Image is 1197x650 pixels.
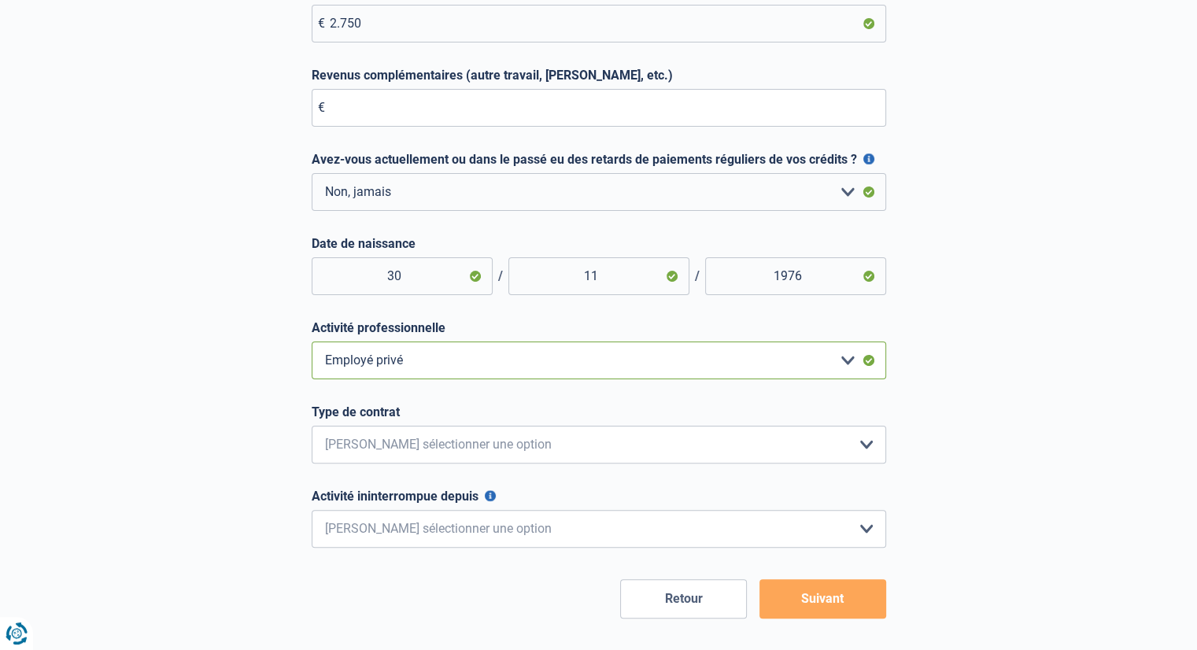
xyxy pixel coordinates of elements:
label: Date de naissance [312,236,886,251]
img: Advertisement [4,343,5,344]
span: € [318,16,325,31]
span: / [689,268,705,283]
button: Activité ininterrompue depuis [485,490,496,501]
label: Avez-vous actuellement ou dans le passé eu des retards de paiements réguliers de vos crédits ? [312,152,886,167]
label: Revenus complémentaires (autre travail, [PERSON_NAME], etc.) [312,68,886,83]
label: Activité professionnelle [312,320,886,335]
button: Suivant [759,579,886,619]
input: Mois (MM) [508,257,689,295]
button: Avez-vous actuellement ou dans le passé eu des retards de paiements réguliers de vos crédits ? [863,153,874,164]
input: Année (AAAA) [705,257,886,295]
button: Retour [620,579,747,619]
label: Type de contrat [312,404,886,419]
span: / [493,268,508,283]
span: € [318,100,325,115]
label: Activité ininterrompue depuis [312,489,886,504]
input: Jour (JJ) [312,257,493,295]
